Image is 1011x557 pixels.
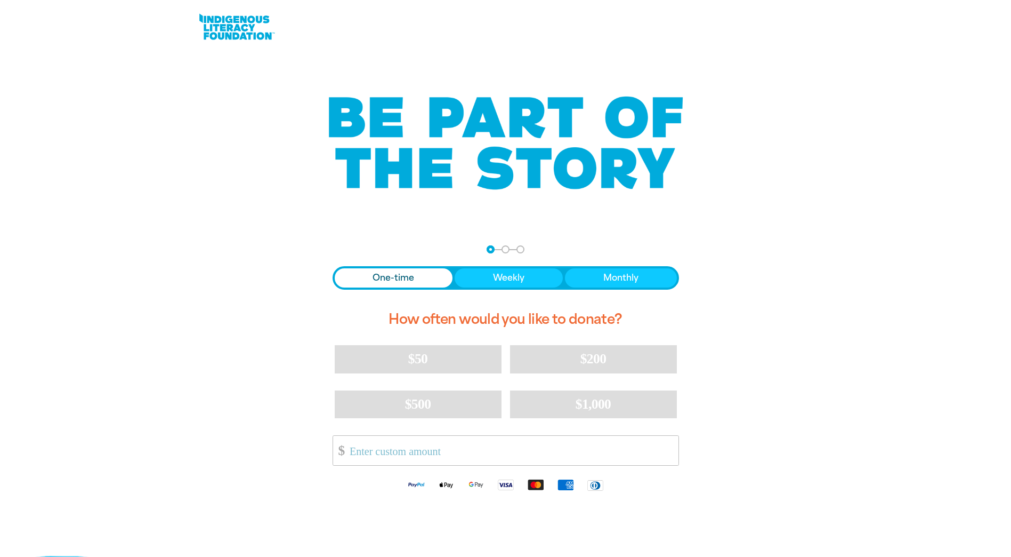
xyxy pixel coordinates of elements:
[603,272,638,284] span: Monthly
[491,479,521,491] img: Visa logo
[551,479,580,491] img: American Express logo
[401,479,431,491] img: Paypal logo
[335,268,453,288] button: One-time
[333,439,345,463] span: $
[487,245,495,253] button: Navigate to step 1 of 3 to enter your donation amount
[335,391,502,418] button: $500
[510,391,677,418] button: $1,000
[516,245,524,253] button: Navigate to step 3 of 3 to enter your payment details
[461,479,491,491] img: Google Pay logo
[342,436,678,465] input: Enter custom amount
[576,396,611,412] span: $1,000
[580,479,610,491] img: Diners Club logo
[408,351,427,367] span: $50
[521,479,551,491] img: Mastercard logo
[510,345,677,373] button: $200
[335,345,502,373] button: $50
[405,396,431,412] span: $500
[502,245,509,253] button: Navigate to step 2 of 3 to enter your details
[333,303,679,337] h2: How often would you like to donate?
[373,272,414,284] span: One-time
[580,351,606,367] span: $200
[319,75,692,211] img: Be part of the story
[565,268,677,288] button: Monthly
[333,470,679,499] div: Available payment methods
[333,266,679,290] div: Donation frequency
[493,272,524,284] span: Weekly
[431,479,461,491] img: Apple Pay logo
[455,268,563,288] button: Weekly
